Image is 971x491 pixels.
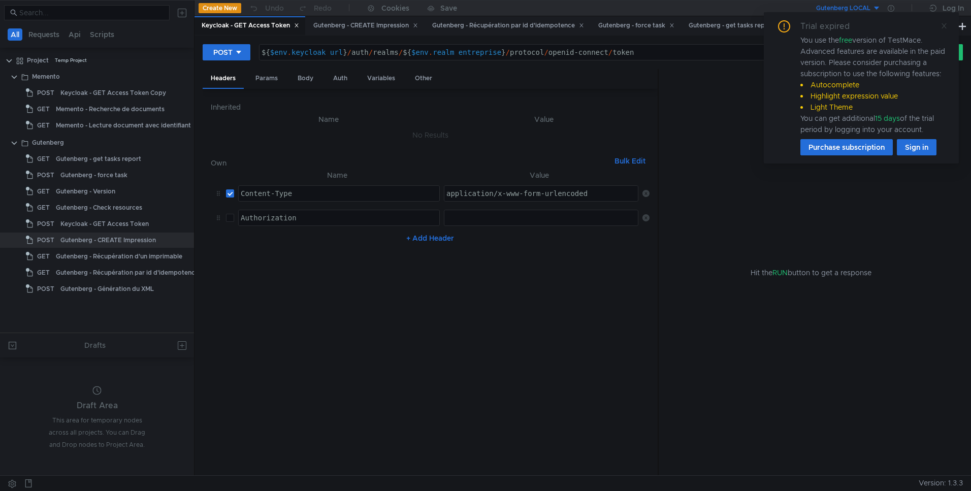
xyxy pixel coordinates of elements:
[265,2,284,14] div: Undo
[55,53,87,68] div: Temp Project
[37,281,54,297] span: POST
[60,233,156,248] div: Gutenberg - CREATE Impression
[800,79,947,90] li: Autocomplete
[919,476,963,490] span: Version: 1.3.3
[37,200,50,215] span: GET
[440,5,457,12] div: Save
[37,233,54,248] span: POST
[800,139,893,155] button: Purchase subscription
[203,44,250,60] button: POST
[943,2,964,14] div: Log In
[291,1,339,16] button: Redo
[56,265,199,280] div: Gutenberg - Récupération par id d'idempotence
[381,2,409,14] div: Cookies
[234,169,440,181] th: Name
[751,267,871,278] span: Hit the button to get a response
[440,169,638,181] th: Value
[800,90,947,102] li: Highlight expression value
[203,69,244,89] div: Headers
[432,20,584,31] div: Gutenberg - Récupération par id d'idempotence
[37,184,50,199] span: GET
[32,135,64,150] div: Gutenberg
[247,69,286,88] div: Params
[359,69,403,88] div: Variables
[60,168,127,183] div: Gutenberg - force task
[56,118,191,133] div: Memento - Lecture document avec identifiant
[772,268,788,277] span: RUN
[66,28,84,41] button: Api
[219,113,438,125] th: Name
[816,4,870,13] div: Gutenberg LOCAL
[87,28,117,41] button: Scripts
[60,281,154,297] div: Gutenberg - Génération du XML
[438,113,650,125] th: Value
[37,151,50,167] span: GET
[598,20,674,31] div: Gutenberg - force task
[37,265,50,280] span: GET
[56,249,182,264] div: Gutenberg - Récupération d'un imprimable
[84,339,106,351] div: Drafts
[402,232,458,244] button: + Add Header
[37,118,50,133] span: GET
[313,20,418,31] div: Gutenberg - CREATE Impression
[19,7,164,18] input: Search...
[689,20,783,31] div: Gutenberg - get tasks report
[56,184,115,199] div: Gutenberg - Version
[289,69,321,88] div: Body
[211,101,650,113] h6: Inherited
[60,85,166,101] div: Keycloak - GET Access Token Copy
[37,216,54,232] span: POST
[897,139,936,155] button: Sign in
[800,102,947,113] li: Light Theme
[8,28,22,41] button: All
[56,200,142,215] div: Gutenberg - Check resources
[56,102,165,117] div: Memento - Recherche de documents
[407,69,440,88] div: Other
[56,151,141,167] div: Gutenberg - get tasks report
[241,1,291,16] button: Undo
[37,249,50,264] span: GET
[37,85,54,101] span: POST
[800,35,947,135] div: You use the version of TestMace. Advanced features are available in the paid version. Please cons...
[325,69,355,88] div: Auth
[314,2,332,14] div: Redo
[839,36,852,45] span: free
[37,168,54,183] span: POST
[37,102,50,117] span: GET
[875,114,900,123] span: 15 days
[25,28,62,41] button: Requests
[610,155,650,167] button: Bulk Edit
[800,20,862,32] div: Trial expired
[412,130,448,140] nz-embed-empty: No Results
[32,69,60,84] div: Memento
[800,113,947,135] div: You can get additional of the trial period by logging into your account.
[213,47,233,58] div: POST
[60,216,149,232] div: Keycloak - GET Access Token
[199,3,241,13] button: Create New
[202,20,299,31] div: Keycloak - GET Access Token
[211,157,610,169] h6: Own
[27,53,49,68] div: Project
